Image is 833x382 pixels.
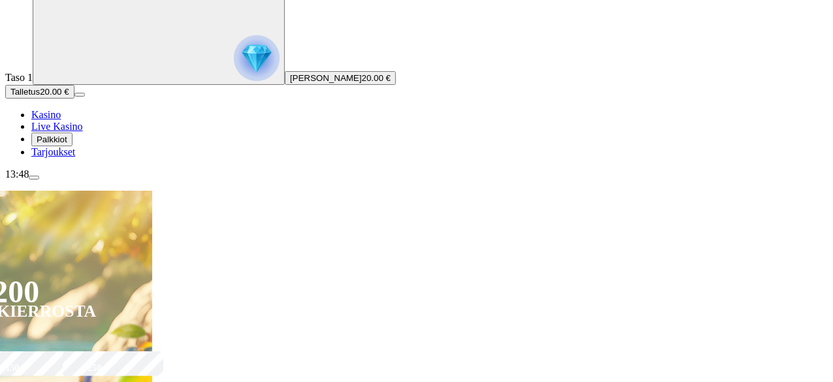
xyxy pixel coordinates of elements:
span: Live Kasino [31,121,83,132]
a: poker-chip iconLive Kasino [31,121,83,132]
a: diamond iconKasino [31,109,61,120]
button: menu [74,93,85,97]
span: 20.00 € [40,87,69,97]
a: gift-inverted iconTarjoukset [31,146,75,157]
span: 20.00 € [362,73,391,83]
button: [PERSON_NAME]20.00 € [285,71,396,85]
span: Kasino [31,109,61,120]
img: reward progress [234,35,280,81]
span: Talletus [10,87,40,97]
span: Taso 1 [5,72,33,83]
span: [PERSON_NAME] [290,73,362,83]
button: menu [29,176,39,180]
span: Tarjoukset [31,146,75,157]
button: Talletusplus icon20.00 € [5,85,74,99]
span: Palkkiot [37,135,67,144]
button: reward iconPalkkiot [31,133,73,146]
span: 13:48 [5,168,29,180]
